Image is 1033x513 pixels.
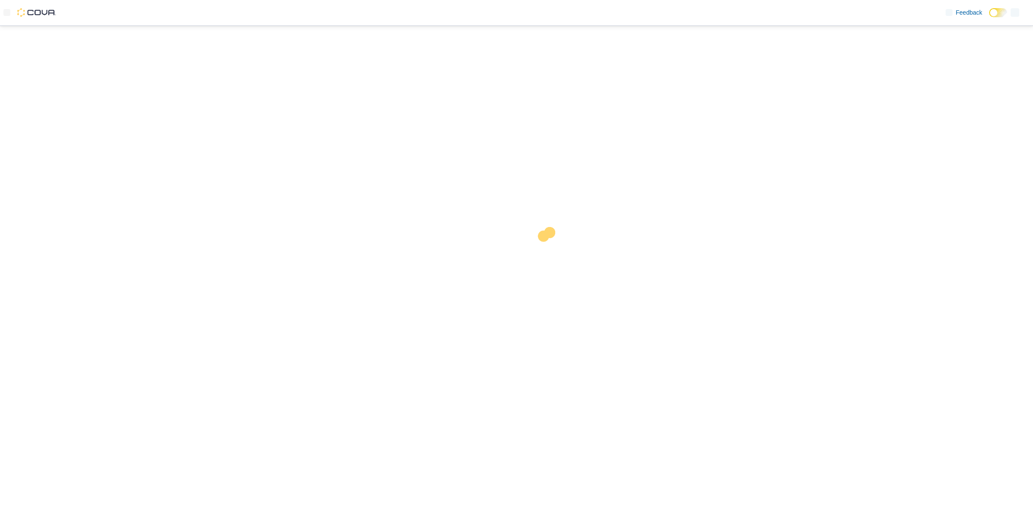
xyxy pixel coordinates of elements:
[516,221,581,285] img: cova-loader
[989,17,990,18] span: Dark Mode
[17,8,56,17] img: Cova
[942,4,986,21] a: Feedback
[956,8,982,17] span: Feedback
[989,8,1007,17] input: Dark Mode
